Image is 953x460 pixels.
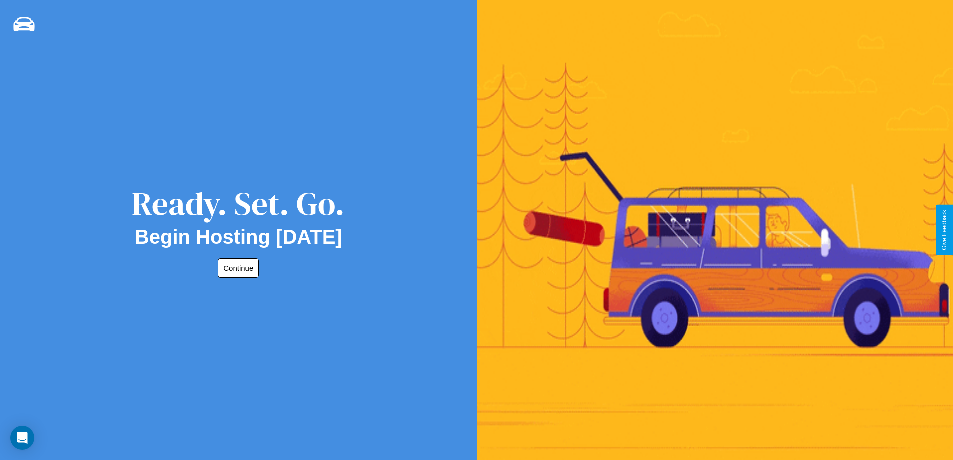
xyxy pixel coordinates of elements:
div: Open Intercom Messenger [10,426,34,450]
h2: Begin Hosting [DATE] [135,226,342,248]
div: Ready. Set. Go. [132,181,345,226]
button: Continue [218,258,259,278]
div: Give Feedback [941,210,948,250]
